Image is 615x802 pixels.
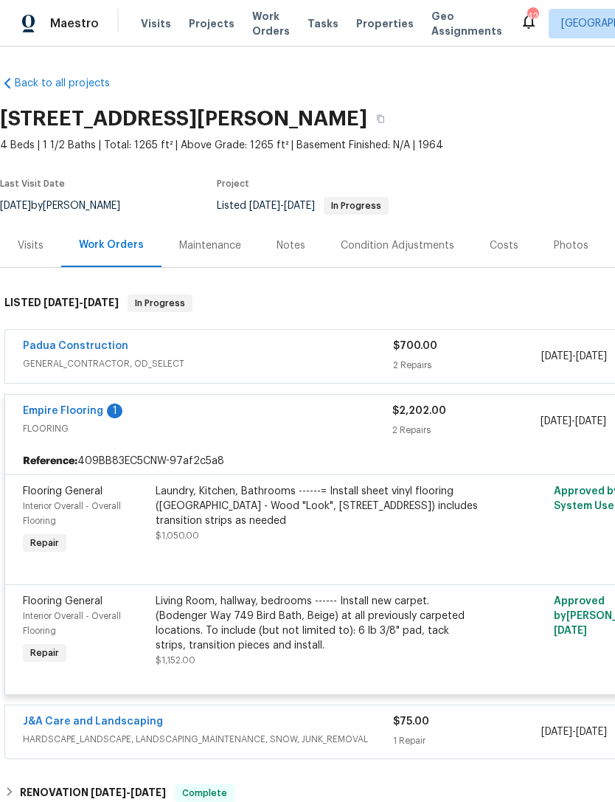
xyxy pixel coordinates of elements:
span: $1,050.00 [156,531,199,540]
span: [DATE] [575,416,606,426]
div: Work Orders [79,238,144,252]
a: Empire Flooring [23,406,103,416]
span: [DATE] [91,787,126,798]
div: Visits [18,238,44,253]
span: Maestro [50,16,99,31]
h6: LISTED [4,294,119,312]
span: HARDSCAPE_LANDSCAPE, LANDSCAPING_MAINTENANCE, SNOW, JUNK_REMOVAL [23,732,393,747]
span: [DATE] [541,727,572,737]
span: [DATE] [83,297,119,308]
span: Geo Assignments [431,9,502,38]
button: Copy Address [367,106,394,132]
span: Properties [356,16,414,31]
div: 2 Repairs [393,358,541,373]
span: Visits [141,16,171,31]
span: [DATE] [131,787,166,798]
span: Project [217,179,249,188]
span: $75.00 [393,716,429,727]
div: Maintenance [179,238,241,253]
span: Complete [176,786,233,801]
span: Listed [217,201,389,211]
span: - [249,201,315,211]
span: [DATE] [284,201,315,211]
span: Work Orders [252,9,290,38]
span: Repair [24,646,65,660]
span: In Progress [129,296,191,311]
span: In Progress [325,201,387,210]
b: Reference: [23,454,77,469]
div: Notes [277,238,305,253]
span: - [541,725,607,739]
span: Interior Overall - Overall Flooring [23,502,121,525]
span: [DATE] [541,351,572,362]
a: Padua Construction [23,341,128,351]
span: Projects [189,16,234,31]
div: 2 Repairs [392,423,540,438]
span: [DATE] [541,416,571,426]
span: - [91,787,166,798]
span: Tasks [307,18,338,29]
span: Interior Overall - Overall Flooring [23,612,121,635]
span: Flooring General [23,596,102,606]
span: - [541,349,607,364]
span: GENERAL_CONTRACTOR, OD_SELECT [23,356,393,371]
span: Flooring General [23,486,102,497]
span: $700.00 [393,341,437,351]
a: J&A Care and Landscaping [23,716,163,727]
span: [DATE] [554,626,587,636]
span: [DATE] [249,201,280,211]
div: 1 Repair [393,733,541,748]
span: [DATE] [44,297,79,308]
div: Condition Adjustments [341,238,454,253]
div: Living Room, hallway, bedrooms ------ Install new carpet. (Bodenger Way 749 Bird Bath, Beige) at ... [156,594,479,653]
h6: RENOVATION [20,784,166,802]
span: - [541,414,606,429]
div: Costs [490,238,518,253]
span: $1,152.00 [156,656,195,665]
span: $2,202.00 [392,406,446,416]
span: [DATE] [576,351,607,362]
div: Laundry, Kitchen, Bathrooms ------= Install sheet vinyl flooring ([GEOGRAPHIC_DATA] - Wood "Look"... [156,484,479,528]
div: 42 [527,9,538,24]
div: Photos [554,238,588,253]
span: FLOORING [23,421,392,436]
span: - [44,297,119,308]
span: [DATE] [576,727,607,737]
span: Repair [24,536,65,550]
div: 1 [107,404,122,418]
